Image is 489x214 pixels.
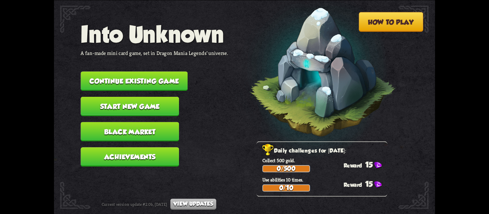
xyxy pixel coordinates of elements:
button: Black Market [81,122,179,141]
div: Current version: update #2.0b, [DATE] [102,199,216,210]
h2: Daily challenges for [DATE]: [262,146,387,156]
button: View updates [170,199,216,210]
div: 0/10 [263,185,310,191]
h1: Into Unknown [81,21,228,46]
img: Golden_Trophy_Icon.png [262,144,274,156]
p: A fan-made mini card game, set in Dragon Mania Legends' universe. [81,50,228,56]
button: Continue existing game [81,71,188,91]
div: 15 [344,160,387,169]
p: Collect 500 gold. [262,157,387,163]
div: 0/500 [263,165,310,171]
button: Achievements [81,147,179,166]
button: How to play [359,12,423,31]
div: 15 [344,180,387,188]
button: Start new game [81,96,179,116]
p: Use abilities 10 times. [262,176,387,183]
